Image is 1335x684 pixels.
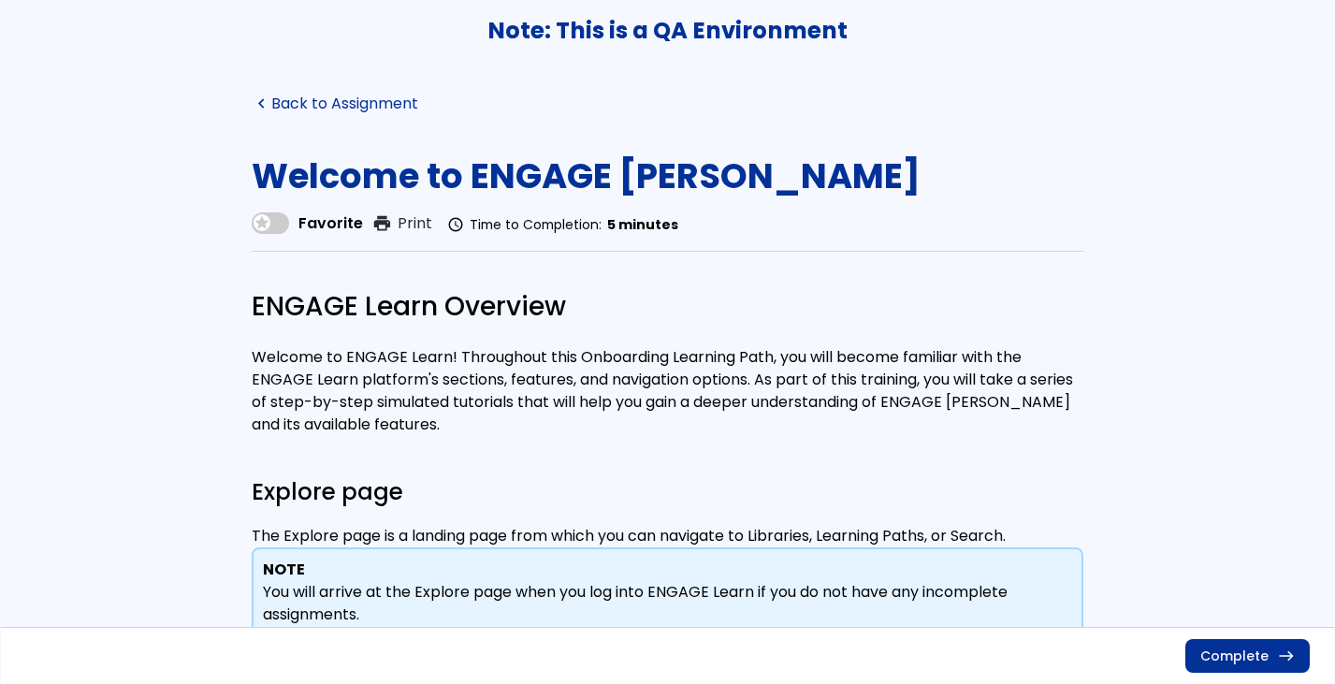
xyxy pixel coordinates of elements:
h3: Note: This is a QA Environment [1,18,1334,44]
h1: ENGAGE Learn Overview [252,291,1082,323]
span: NOTE [263,559,1072,581]
span: east [1278,648,1295,663]
h2: Explore page [252,475,1082,509]
span: Print [398,215,432,232]
span: Time to Completion: [470,217,602,232]
h1: Welcome to ENGAGE [PERSON_NAME] [252,156,1082,196]
button: printPrint [372,215,432,233]
span: 5 minutes [607,217,678,232]
span: navigate_before [252,95,271,113]
span: print [372,215,392,233]
div: Welcome to ENGAGE Learn! Throughout this Onboarding Learning Path, you will become familiar with ... [252,346,1082,436]
span: Favorite [298,212,363,234]
div: The Explore page is a landing page from which you can navigate to Libraries, Learning Paths, or S... [252,525,1082,547]
note-default: You will arrive at the Explore page when you log into ENGAGE Learn if you do not have any incompl... [252,547,1082,637]
a: navigate_beforeBack to Assignment [252,95,418,113]
span: schedule [447,217,464,232]
button: Completeeast [1185,639,1310,673]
